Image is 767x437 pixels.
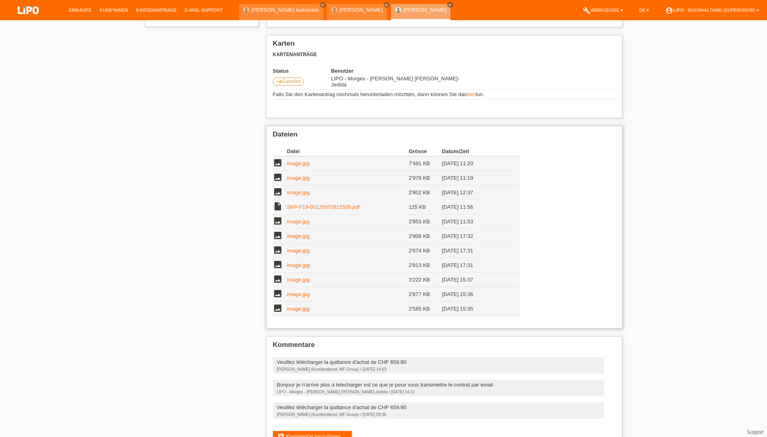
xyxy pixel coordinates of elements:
[273,216,283,226] i: image
[287,147,409,156] th: Datei
[320,2,325,8] a: close
[287,218,310,225] a: image.jpg
[442,214,508,229] td: [DATE] 11:53
[273,158,283,168] i: image
[287,175,310,181] a: image.jpg
[287,233,310,239] a: image.jpg
[251,7,319,13] a: [PERSON_NAME] bukrezion
[409,244,442,258] td: 2'674 KB
[409,302,442,316] td: 2'585 KB
[277,367,600,372] div: [PERSON_NAME] (Kundendienst, MF Group) / [DATE] 14:03
[277,390,600,394] div: LIPO - Morges - [PERSON_NAME] [PERSON_NAME]-Jedida / [DATE] 14:21
[331,76,460,88] span: 26.07.2025
[442,287,508,302] td: [DATE] 15:36
[442,302,508,316] td: [DATE] 15:35
[321,3,325,7] i: close
[282,79,301,84] span: Exportiert
[287,306,310,312] a: image.jpg
[579,8,628,13] a: buildWerkzeuge ▾
[277,404,600,410] div: Veuillez télécharger la quittance d'achat de CHF 659.90
[442,229,508,244] td: [DATE] 17:32
[448,3,452,7] i: close
[273,130,616,143] h2: Dateien
[583,6,591,15] i: build
[287,291,310,297] a: image.jpg
[409,258,442,273] td: 2'813 KB
[273,231,283,240] i: image
[287,248,310,254] a: image.jpg
[287,262,310,268] a: image.jpg
[65,8,95,13] a: Einkäufe
[273,68,331,74] th: Status
[442,171,508,185] td: [DATE] 11:19
[409,147,442,156] th: Grösse
[467,91,475,97] a: hier
[661,8,763,13] a: account_circleLIPO - Buchhaltung (Supervisor) ▾
[287,189,310,195] a: image.jpg
[331,68,468,74] th: Benutzer
[665,6,673,15] i: account_circle
[409,185,442,200] td: 2'802 KB
[273,90,616,99] td: Falls Sie den Kartenantrag nochmals herunterladen möchten, dann können Sie das tun.
[409,229,442,244] td: 2'908 KB
[273,52,616,58] h3: Kartenanträge
[442,200,508,214] td: [DATE] 11:56
[385,3,389,7] i: close
[277,382,600,388] div: Bonjour je n'arrive plus a telecharger est ce que je peux vous transmettre le contrat par email
[409,214,442,229] td: 2'853 KB
[273,40,616,52] h2: Karten
[273,245,283,255] i: image
[447,2,453,8] a: close
[273,202,283,211] i: insert_drive_file
[442,244,508,258] td: [DATE] 17:31
[747,429,764,435] a: Support
[409,171,442,185] td: 2'976 KB
[277,359,600,365] div: Veuillez télécharger la quittance d'achat de CHF 659.90
[409,287,442,302] td: 2'877 KB
[409,273,442,287] td: 3'222 KB
[442,273,508,287] td: [DATE] 15:37
[273,172,283,182] i: image
[95,8,132,13] a: Kund*innen
[8,17,49,23] a: LIPO pay
[273,289,283,298] i: image
[404,7,447,13] a: [PERSON_NAME]
[273,274,283,284] i: image
[384,2,389,8] a: close
[276,78,282,85] i: east
[287,277,310,283] a: image.jpg
[442,147,508,156] th: Datum/Zeit
[409,156,442,171] td: 7'481 KB
[340,7,383,13] a: [PERSON_NAME]
[273,187,283,197] i: image
[442,258,508,273] td: [DATE] 17:31
[287,204,360,210] a: SKP-F19-00125072811520.pdf
[635,8,653,13] a: DE ▾
[181,8,227,13] a: E-Mail Support
[273,303,283,313] i: image
[273,341,616,353] h2: Kommentare
[409,200,442,214] td: 125 KB
[277,412,600,417] div: [PERSON_NAME] (Kundendienst, MF Group) / [DATE] 09:36
[273,260,283,269] i: image
[442,156,508,171] td: [DATE] 11:20
[287,160,310,166] a: image.jpg
[132,8,181,13] a: Kartenanträge
[442,185,508,200] td: [DATE] 12:37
